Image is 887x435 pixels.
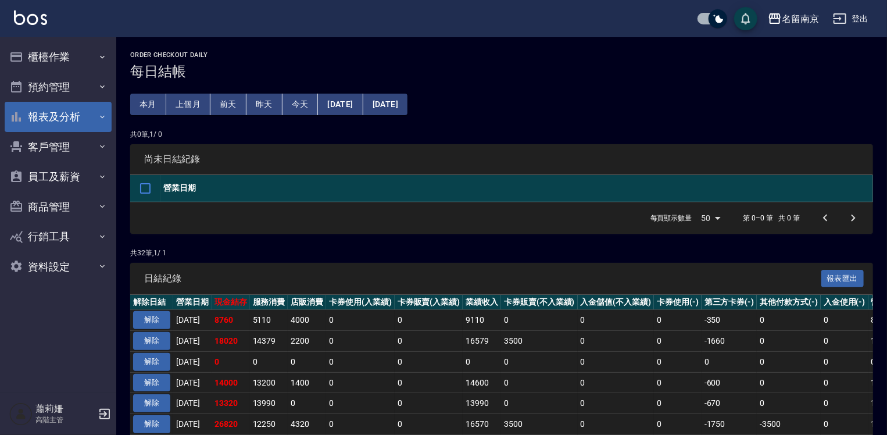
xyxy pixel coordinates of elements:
td: 0 [654,414,702,435]
td: 0 [395,331,463,352]
td: 0 [757,310,821,331]
td: 0 [288,351,326,372]
td: 5110 [250,310,288,331]
button: 解除 [133,415,170,433]
td: 16579 [463,331,501,352]
td: [DATE] [173,310,212,331]
td: 0 [578,331,654,352]
h3: 每日結帳 [130,63,873,80]
td: 0 [578,372,654,393]
td: 13990 [463,393,501,414]
img: Logo [14,10,47,25]
td: 0 [326,414,395,435]
th: 服務消費 [250,295,288,310]
td: 0 [757,331,821,352]
td: 14000 [212,372,250,393]
button: 解除 [133,394,170,412]
button: 上個月 [166,94,210,115]
td: 0 [326,393,395,414]
button: 行銷工具 [5,222,112,252]
button: 員工及薪資 [5,162,112,192]
button: 今天 [282,94,319,115]
td: 0 [821,331,868,352]
button: 解除 [133,332,170,350]
th: 營業日期 [160,175,873,202]
td: 14600 [463,372,501,393]
td: 0 [757,393,821,414]
td: 12250 [250,414,288,435]
th: 第三方卡券(-) [702,295,757,310]
td: 0 [501,310,578,331]
button: 報表匯出 [821,270,864,288]
td: [DATE] [173,351,212,372]
button: 解除 [133,311,170,329]
td: 0 [757,351,821,372]
span: 日結紀錄 [144,273,821,284]
td: 0 [395,310,463,331]
td: [DATE] [173,331,212,352]
td: 0 [654,310,702,331]
td: 0 [702,351,757,372]
button: save [734,7,757,30]
td: 0 [501,372,578,393]
p: 高階主管 [35,415,95,425]
td: 0 [501,393,578,414]
th: 其他付款方式(-) [757,295,821,310]
th: 卡券使用(入業績) [326,295,395,310]
div: 名留南京 [782,12,819,26]
th: 卡券販賣(不入業績) [501,295,578,310]
button: 解除 [133,374,170,392]
td: 0 [821,393,868,414]
td: 0 [463,351,501,372]
td: 0 [654,351,702,372]
td: [DATE] [173,414,212,435]
button: 本月 [130,94,166,115]
td: 0 [501,351,578,372]
td: 9110 [463,310,501,331]
td: [DATE] [173,393,212,414]
td: 0 [326,331,395,352]
p: 每頁顯示數量 [650,213,692,223]
td: 18020 [212,331,250,352]
td: 0 [288,393,326,414]
button: 前天 [210,94,246,115]
td: 1400 [288,372,326,393]
td: 4000 [288,310,326,331]
td: 3500 [501,331,578,352]
td: 0 [654,331,702,352]
p: 共 32 筆, 1 / 1 [130,248,873,258]
h5: 蕭莉姍 [35,403,95,415]
span: 尚未日結紀錄 [144,154,859,165]
div: 50 [697,202,725,234]
td: 0 [654,393,702,414]
img: Person [9,402,33,426]
td: 0 [395,393,463,414]
th: 店販消費 [288,295,326,310]
td: 0 [821,372,868,393]
td: 0 [212,351,250,372]
td: 0 [326,372,395,393]
td: 0 [395,414,463,435]
th: 業績收入 [463,295,501,310]
button: 登出 [828,8,873,30]
p: 第 0–0 筆 共 0 筆 [743,213,800,223]
td: 3500 [501,414,578,435]
td: -600 [702,372,757,393]
td: 26820 [212,414,250,435]
button: 解除 [133,353,170,371]
td: 0 [654,372,702,393]
td: 0 [821,310,868,331]
td: 13320 [212,393,250,414]
button: [DATE] [363,94,407,115]
button: 櫃檯作業 [5,42,112,72]
td: 0 [578,351,654,372]
th: 卡券販賣(入業績) [395,295,463,310]
td: -670 [702,393,757,414]
td: 4320 [288,414,326,435]
td: 13200 [250,372,288,393]
td: 0 [757,372,821,393]
h2: Order checkout daily [130,51,873,59]
td: 16570 [463,414,501,435]
td: 0 [821,414,868,435]
td: 0 [250,351,288,372]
